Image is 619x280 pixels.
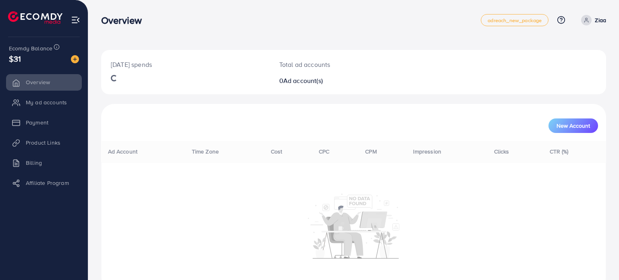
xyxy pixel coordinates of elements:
[283,76,323,85] span: Ad account(s)
[488,18,542,23] span: adreach_new_package
[578,15,606,25] a: Ziaa
[481,14,548,26] a: adreach_new_package
[71,55,79,63] img: image
[101,15,148,26] h3: Overview
[111,60,260,69] p: [DATE] spends
[279,77,386,85] h2: 0
[279,60,386,69] p: Total ad accounts
[9,44,52,52] span: Ecomdy Balance
[71,15,80,25] img: menu
[595,15,606,25] p: Ziaa
[557,123,590,129] span: New Account
[548,118,598,133] button: New Account
[8,11,62,24] img: logo
[9,53,21,64] span: $31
